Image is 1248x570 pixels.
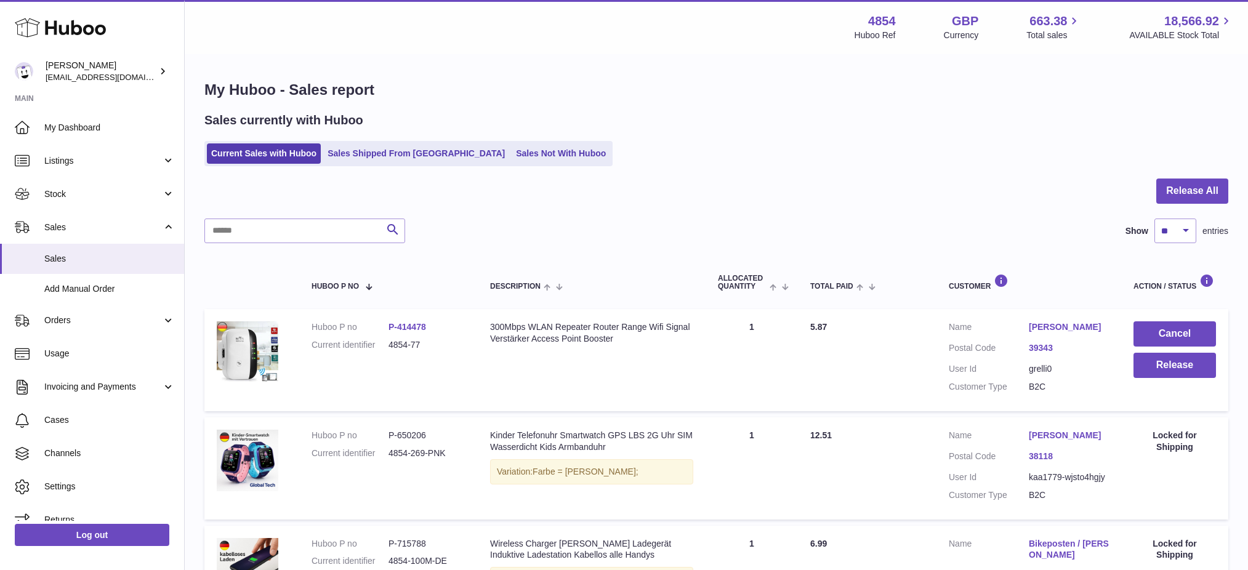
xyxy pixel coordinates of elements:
[810,430,832,440] span: 12.51
[490,321,693,345] div: 300Mbps WLAN Repeater Router Range Wifi Signal Verstärker Access Point Booster
[46,60,156,83] div: [PERSON_NAME]
[312,555,388,567] dt: Current identifier
[44,283,175,295] span: Add Manual Order
[949,451,1029,465] dt: Postal Code
[810,283,853,291] span: Total paid
[1026,13,1081,41] a: 663.38 Total sales
[949,363,1029,375] dt: User Id
[44,514,175,526] span: Returns
[44,222,162,233] span: Sales
[1133,274,1216,291] div: Action / Status
[949,321,1029,336] dt: Name
[204,80,1228,100] h1: My Huboo - Sales report
[323,143,509,164] a: Sales Shipped From [GEOGRAPHIC_DATA]
[44,122,175,134] span: My Dashboard
[312,321,388,333] dt: Huboo P no
[44,381,162,393] span: Invoicing and Payments
[388,448,465,459] dd: 4854-269-PNK
[312,339,388,351] dt: Current identifier
[44,348,175,359] span: Usage
[706,417,798,520] td: 1
[490,283,541,291] span: Description
[312,430,388,441] dt: Huboo P no
[388,339,465,351] dd: 4854-77
[949,274,1109,291] div: Customer
[1133,538,1216,561] div: Locked for Shipping
[1164,13,1219,30] span: 18,566.92
[533,467,638,476] span: Farbe = [PERSON_NAME];
[1029,430,1109,441] a: [PERSON_NAME]
[312,283,359,291] span: Huboo P no
[490,538,693,561] div: Wireless Charger [PERSON_NAME] Ladegerät Induktive Ladestation Kabellos alle Handys
[490,459,693,484] div: Variation:
[810,322,827,332] span: 5.87
[1029,381,1109,393] dd: B2C
[718,275,767,291] span: ALLOCATED Quantity
[388,430,465,441] dd: P-650206
[1029,13,1067,30] span: 663.38
[388,555,465,567] dd: 4854-100M-DE
[1129,30,1233,41] span: AVAILABLE Stock Total
[15,524,169,546] a: Log out
[44,253,175,265] span: Sales
[44,315,162,326] span: Orders
[388,538,465,550] dd: P-715788
[1129,13,1233,41] a: 18,566.92 AVAILABLE Stock Total
[1133,321,1216,347] button: Cancel
[952,13,978,30] strong: GBP
[949,538,1029,564] dt: Name
[949,342,1029,357] dt: Postal Code
[855,30,896,41] div: Huboo Ref
[1029,451,1109,462] a: 38118
[944,30,979,41] div: Currency
[1026,30,1081,41] span: Total sales
[949,472,1029,483] dt: User Id
[1029,472,1109,483] dd: kaa1779-wjsto4hgjy
[1156,179,1228,204] button: Release All
[217,430,278,491] img: $_57.JPG
[810,539,827,548] span: 6.99
[44,155,162,167] span: Listings
[1029,321,1109,333] a: [PERSON_NAME]
[1133,430,1216,453] div: Locked for Shipping
[312,448,388,459] dt: Current identifier
[949,381,1029,393] dt: Customer Type
[207,143,321,164] a: Current Sales with Huboo
[1029,363,1109,375] dd: grelli0
[1125,225,1148,237] label: Show
[512,143,610,164] a: Sales Not With Huboo
[44,448,175,459] span: Channels
[1202,225,1228,237] span: entries
[868,13,896,30] strong: 4854
[949,489,1029,501] dt: Customer Type
[1133,353,1216,378] button: Release
[44,188,162,200] span: Stock
[1029,342,1109,354] a: 39343
[46,72,181,82] span: [EMAIL_ADDRESS][DOMAIN_NAME]
[388,322,426,332] a: P-414478
[44,414,175,426] span: Cases
[1029,489,1109,501] dd: B2C
[15,62,33,81] img: internalAdmin-4854@internal.huboo.com
[949,430,1029,444] dt: Name
[490,430,693,453] div: Kinder Telefonuhr Smartwatch GPS LBS 2G Uhr SIM Wasserdicht Kids Armbanduhr
[706,309,798,411] td: 1
[1029,538,1109,561] a: Bikeposten / [PERSON_NAME]
[217,321,278,383] img: $_57.JPG
[204,112,363,129] h2: Sales currently with Huboo
[44,481,175,492] span: Settings
[312,538,388,550] dt: Huboo P no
